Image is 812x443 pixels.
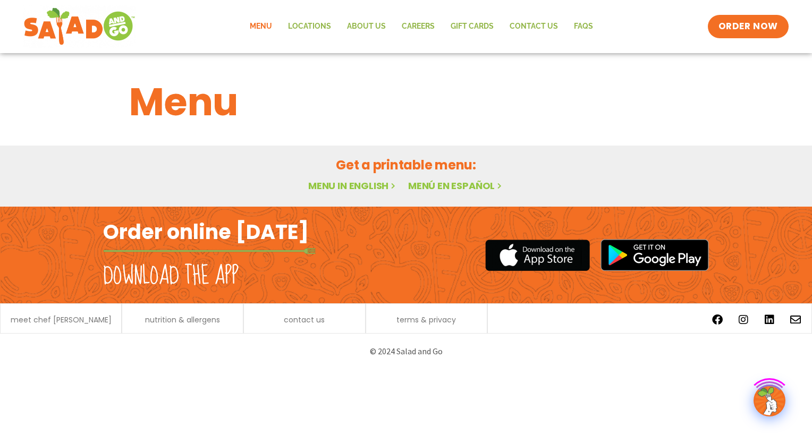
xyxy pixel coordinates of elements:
[443,14,502,39] a: GIFT CARDS
[600,239,709,271] img: google_play
[339,14,394,39] a: About Us
[242,14,601,39] nav: Menu
[103,219,309,245] h2: Order online [DATE]
[280,14,339,39] a: Locations
[308,179,397,192] a: Menu in English
[394,14,443,39] a: Careers
[408,179,504,192] a: Menú en español
[23,5,136,48] img: new-SAG-logo-768×292
[108,344,704,359] p: © 2024 Salad and Go
[718,20,778,33] span: ORDER NOW
[396,316,456,323] a: terms & privacy
[708,15,789,38] a: ORDER NOW
[129,156,683,174] h2: Get a printable menu:
[242,14,280,39] a: Menu
[145,316,220,323] a: nutrition & allergens
[11,316,112,323] a: meet chef [PERSON_NAME]
[103,261,239,291] h2: Download the app
[129,73,683,131] h1: Menu
[485,238,590,272] img: appstore
[284,316,325,323] a: contact us
[103,248,316,254] img: fork
[566,14,601,39] a: FAQs
[502,14,566,39] a: Contact Us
